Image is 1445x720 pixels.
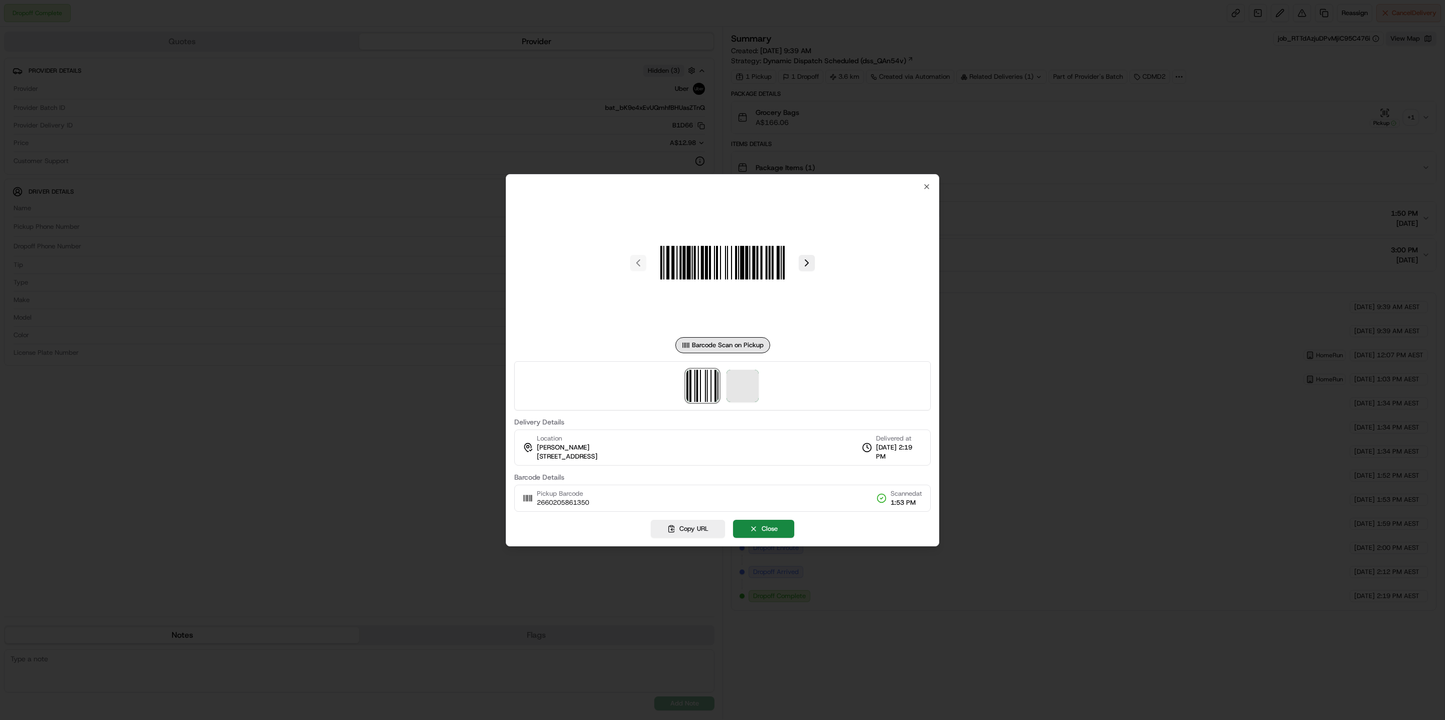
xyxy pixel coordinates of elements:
span: [STREET_ADDRESS] [537,452,598,461]
span: Pickup Barcode [537,489,589,498]
label: Delivery Details [514,418,931,425]
span: 1:53 PM [891,498,922,507]
div: Barcode Scan on Pickup [675,337,770,353]
span: 2660205861350 [537,498,589,507]
img: barcode_scan_on_pickup image [686,370,718,402]
img: barcode_scan_on_pickup image [650,191,795,335]
button: Close [733,520,794,538]
span: [DATE] 2:19 PM [876,443,922,461]
label: Barcode Details [514,474,931,481]
span: Delivered at [876,434,922,443]
span: [PERSON_NAME] [537,443,590,452]
button: Copy URL [651,520,725,538]
span: Scanned at [891,489,922,498]
span: Location [537,434,562,443]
